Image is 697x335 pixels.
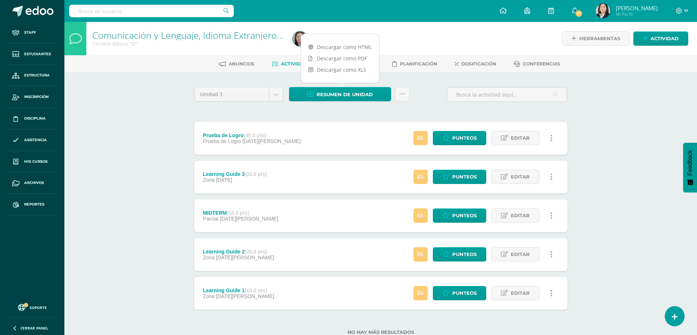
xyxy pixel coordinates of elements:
[511,209,530,222] span: Editar
[316,88,373,101] span: Resumen de unidad
[245,171,267,177] strong: (20.0 pts)
[245,249,267,255] strong: (20.0 pts)
[92,29,304,41] a: Comunicación y Lenguaje, Idioma Extranjero Inglés
[633,31,688,46] a: Actividad
[293,31,307,46] img: e03ec1ec303510e8e6f60bf4728ca3bf.png
[511,170,530,184] span: Editar
[203,171,267,177] div: Learning Guide 3
[400,61,437,67] span: Planificación
[203,216,218,222] span: Parcial
[6,44,59,65] a: Estudiantes
[433,286,486,300] a: Punteos
[219,58,254,70] a: Anuncios
[227,210,249,216] strong: (10.0 pts)
[20,325,48,331] span: Cerrar panel
[433,247,486,261] a: Punteos
[216,255,274,260] span: [DATE][PERSON_NAME]
[220,216,278,222] span: [DATE][PERSON_NAME]
[24,30,36,35] span: Staff
[596,4,610,18] img: ab5b52e538c9069687ecb61632cf326d.png
[245,287,267,293] strong: (10.0 pts)
[92,40,284,47] div: Tercero Básico 'D'
[455,58,496,70] a: Dosificación
[203,287,274,293] div: Learning Guide 1
[6,129,59,151] a: Asistencia
[452,131,477,145] span: Punteos
[433,170,486,184] a: Punteos
[514,58,560,70] a: Conferencias
[523,61,560,67] span: Conferencias
[281,61,313,67] span: Actividades
[6,86,59,108] a: Inscripción
[433,131,486,145] a: Punteos
[392,58,437,70] a: Planificación
[511,286,530,300] span: Editar
[24,94,49,100] span: Inscripción
[216,293,274,299] span: [DATE][PERSON_NAME]
[203,293,214,299] span: Zona
[575,10,583,18] span: 17
[203,255,214,260] span: Zona
[203,177,214,183] span: Zona
[195,87,283,101] a: Unidad 3
[24,180,44,186] span: Archivos
[24,202,44,207] span: Reportes
[24,51,51,57] span: Estudiantes
[272,58,313,70] a: Actividades
[6,172,59,194] a: Archivos
[203,132,300,138] div: Prueba de Logro
[6,22,59,44] a: Staff
[452,248,477,261] span: Punteos
[203,249,274,255] div: Learning Guide 2
[69,5,234,17] input: Busca un usuario...
[24,137,47,143] span: Asistencia
[616,4,658,12] span: [PERSON_NAME]
[6,151,59,173] a: Mis cursos
[452,209,477,222] span: Punteos
[616,11,658,17] span: Mi Perfil
[229,61,254,67] span: Anuncios
[289,87,391,101] a: Resumen de unidad
[6,194,59,215] a: Reportes
[24,116,46,121] span: Disciplina
[24,159,48,165] span: Mis cursos
[203,138,241,144] span: Prueba de Logro
[687,150,693,176] span: Feedback
[433,208,486,223] a: Punteos
[244,132,266,138] strong: (40.0 pts)
[301,53,379,64] a: Descargar como PDF
[9,302,56,312] a: Soporte
[301,41,379,53] a: Descargar como HTML
[24,72,50,78] span: Estructura
[243,138,301,144] span: [DATE][PERSON_NAME]
[194,330,567,335] label: No hay más resultados
[452,170,477,184] span: Punteos
[203,210,278,216] div: MIDTERM
[511,248,530,261] span: Editar
[30,305,47,310] span: Soporte
[200,87,263,101] span: Unidad 3
[216,177,232,183] span: [DATE]
[92,30,284,40] h1: Comunicación y Lenguaje, Idioma Extranjero Inglés
[461,61,496,67] span: Dosificación
[6,108,59,129] a: Disciplina
[651,32,679,45] span: Actividad
[6,65,59,87] a: Estructura
[562,31,630,46] a: Herramientas
[683,143,697,192] button: Feedback - Mostrar encuesta
[447,87,567,102] input: Busca la actividad aquí...
[301,64,379,75] a: Descargar como XLS
[579,32,620,45] span: Herramientas
[452,286,477,300] span: Punteos
[511,131,530,145] span: Editar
